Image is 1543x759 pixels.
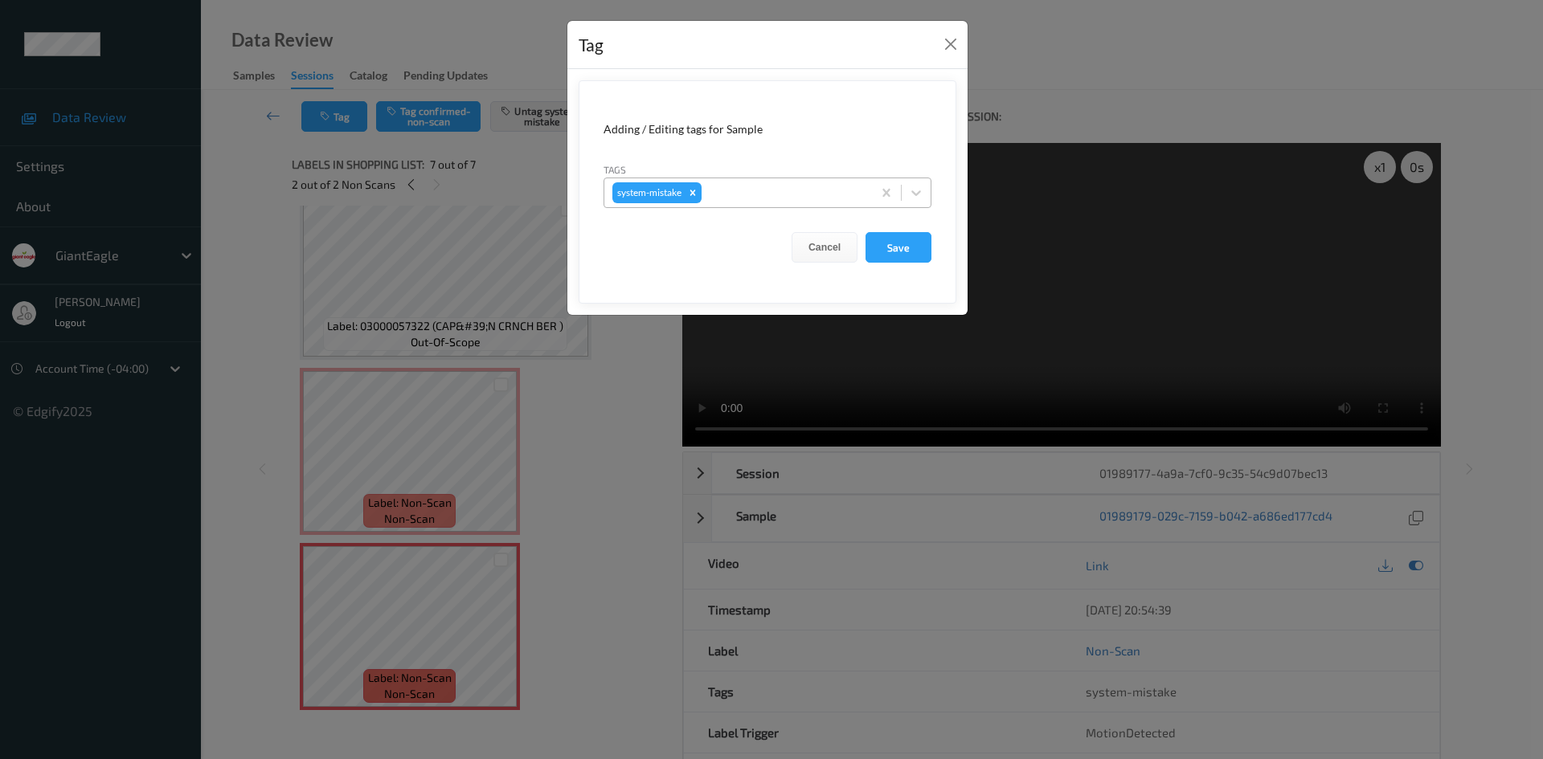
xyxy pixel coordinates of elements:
[579,32,604,58] div: Tag
[604,162,626,177] label: Tags
[939,33,962,55] button: Close
[866,232,931,263] button: Save
[612,182,684,203] div: system-mistake
[684,182,702,203] div: Remove system-mistake
[604,121,931,137] div: Adding / Editing tags for Sample
[792,232,857,263] button: Cancel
